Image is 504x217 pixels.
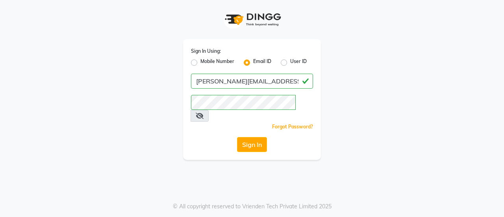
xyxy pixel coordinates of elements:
img: logo1.svg [220,8,283,31]
label: Sign In Using: [191,48,221,55]
input: Username [191,95,296,110]
label: Email ID [253,58,271,67]
button: Sign In [237,137,267,152]
label: User ID [290,58,307,67]
label: Mobile Number [200,58,234,67]
input: Username [191,74,313,89]
a: Forgot Password? [272,124,313,130]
